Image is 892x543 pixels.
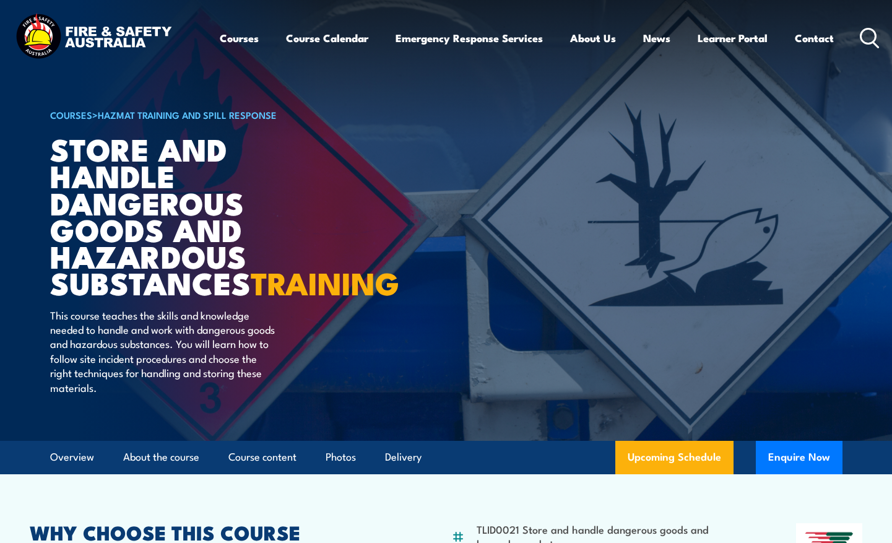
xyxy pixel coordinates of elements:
p: This course teaches the skills and knowledge needed to handle and work with dangerous goods and h... [50,308,276,394]
h1: Store And Handle Dangerous Goods and Hazardous Substances [50,135,356,295]
a: Course Calendar [286,22,368,54]
a: About the course [123,441,199,474]
a: Courses [220,22,259,54]
a: Overview [50,441,94,474]
a: COURSES [50,108,92,121]
a: Emergency Response Services [396,22,543,54]
h2: WHY CHOOSE THIS COURSE [30,523,391,541]
a: Learner Portal [698,22,768,54]
button: Enquire Now [756,441,842,474]
a: Upcoming Schedule [615,441,734,474]
a: News [643,22,670,54]
a: Delivery [385,441,422,474]
a: Contact [795,22,834,54]
a: HAZMAT Training and Spill Response [98,108,277,121]
a: About Us [570,22,616,54]
h6: > [50,107,356,122]
strong: TRAINING [251,258,399,306]
a: Photos [326,441,356,474]
a: Course content [228,441,297,474]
